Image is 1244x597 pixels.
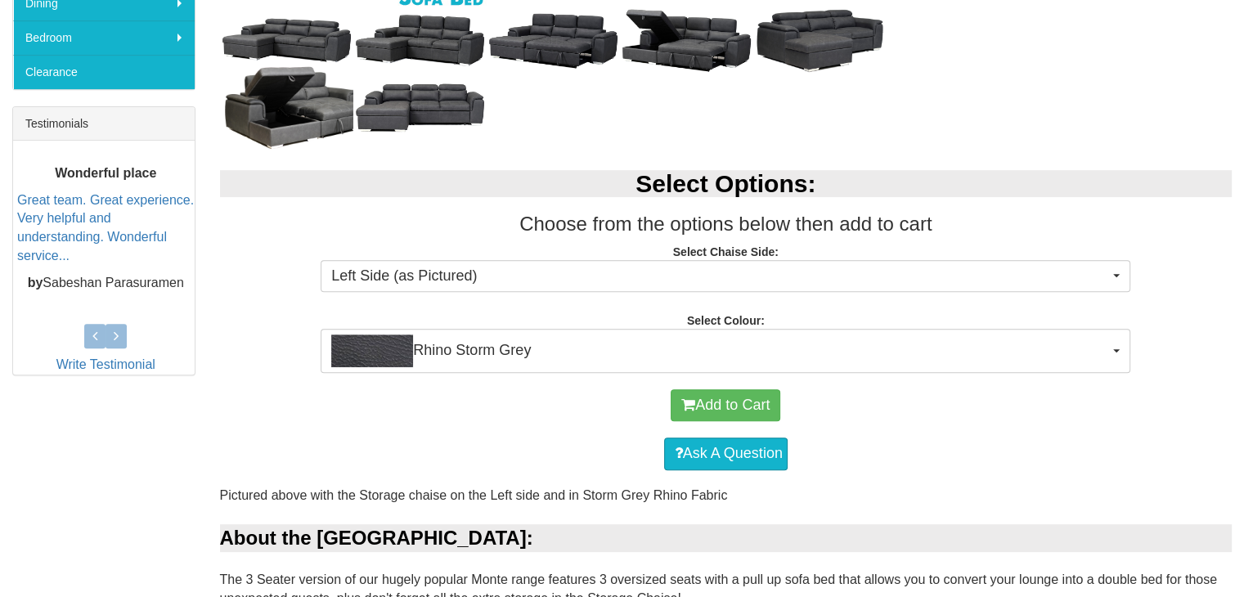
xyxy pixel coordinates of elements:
[13,107,195,141] div: Testimonials
[220,524,1233,552] div: About the [GEOGRAPHIC_DATA]:
[331,334,1109,367] span: Rhino Storm Grey
[17,273,195,292] p: Sabeshan Parasuramen
[55,165,156,179] b: Wonderful place
[673,245,779,258] strong: Select Chaise Side:
[13,20,195,55] a: Bedroom
[687,314,765,327] strong: Select Colour:
[321,260,1130,293] button: Left Side (as Pictured)
[671,389,780,422] button: Add to Cart
[321,329,1130,373] button: Rhino Storm GreyRhino Storm Grey
[17,192,194,263] a: Great team. Great experience. Very helpful and understanding. Wonderful service...
[220,213,1233,235] h3: Choose from the options below then add to cart
[331,266,1109,287] span: Left Side (as Pictured)
[664,438,788,470] a: Ask A Question
[56,357,155,371] a: Write Testimonial
[28,275,43,289] b: by
[331,334,413,367] img: Rhino Storm Grey
[635,170,815,197] b: Select Options:
[13,55,195,89] a: Clearance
